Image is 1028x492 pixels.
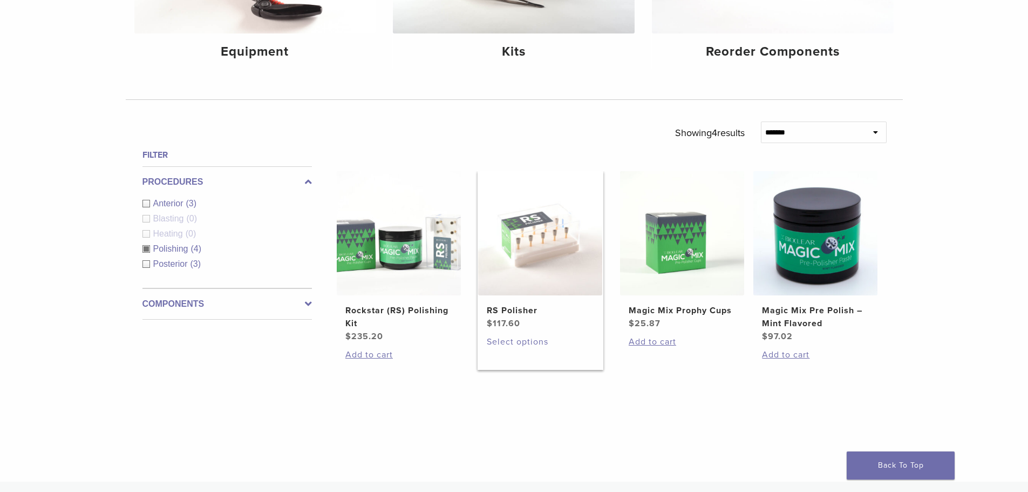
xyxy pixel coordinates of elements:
h4: Kits [401,42,626,62]
h4: Reorder Components [661,42,885,62]
span: Blasting [153,214,187,223]
label: Components [142,298,312,311]
bdi: 97.02 [762,331,793,342]
span: (0) [186,229,196,238]
span: Posterior [153,259,190,268]
a: Magic Mix Pre Polish - Mint FlavoredMagic Mix Pre Polish – Mint Flavored $97.02 [753,171,879,343]
bdi: 25.87 [629,318,661,329]
img: Magic Mix Prophy Cups [620,171,744,295]
a: Magic Mix Prophy CupsMagic Mix Prophy Cups $25.87 [619,171,745,330]
h2: RS Polisher [487,304,594,317]
bdi: 235.20 [345,331,383,342]
span: $ [762,331,768,342]
a: Add to cart: “Magic Mix Pre Polish - Mint Flavored” [762,348,869,361]
span: (4) [190,244,201,253]
bdi: 117.60 [487,318,520,329]
a: Back To Top [847,451,955,480]
a: Select options for “RS Polisher” [487,335,594,348]
h2: Rockstar (RS) Polishing Kit [345,304,452,330]
h2: Magic Mix Prophy Cups [629,304,736,317]
h4: Filter [142,149,312,161]
span: $ [629,318,635,329]
span: Anterior [153,199,186,208]
a: Add to cart: “Magic Mix Prophy Cups” [629,335,736,348]
h2: Magic Mix Pre Polish – Mint Flavored [762,304,869,330]
a: RS PolisherRS Polisher $117.60 [478,171,603,330]
img: Rockstar (RS) Polishing Kit [337,171,461,295]
a: Rockstar (RS) Polishing KitRockstar (RS) Polishing Kit $235.20 [336,171,462,343]
span: (0) [186,214,197,223]
span: 4 [712,127,717,139]
h4: Equipment [143,42,367,62]
span: $ [487,318,493,329]
span: Polishing [153,244,191,253]
img: Magic Mix Pre Polish - Mint Flavored [753,171,877,295]
label: Procedures [142,176,312,188]
a: Add to cart: “Rockstar (RS) Polishing Kit” [345,348,452,361]
span: (3) [186,199,197,208]
img: RS Polisher [478,171,602,295]
span: $ [345,331,351,342]
p: Showing results [675,122,745,144]
span: Heating [153,229,186,238]
span: (3) [190,259,201,268]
